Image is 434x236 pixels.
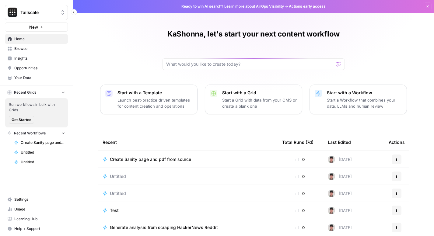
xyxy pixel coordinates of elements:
div: Recent [103,134,272,151]
span: Your Data [14,75,65,81]
div: 0 [282,224,318,231]
div: Last Edited [328,134,351,151]
div: 0 [282,173,318,179]
img: sovl0rzsh7q512c7soeuts8ux54u [328,190,335,197]
span: Recent Grids [14,90,36,95]
a: Usage [5,204,68,214]
div: [DATE] [328,207,352,214]
span: Run workflows in bulk with Grids [9,102,64,113]
a: Opportunities [5,63,68,73]
span: Generate analysis from scraping HackerNews Reddit [110,224,218,231]
span: Untitled [21,159,65,165]
div: 0 [282,156,318,162]
span: Help + Support [14,226,65,231]
img: sovl0rzsh7q512c7soeuts8ux54u [328,156,335,163]
span: Learning Hub [14,216,65,222]
input: What would you like to create today? [166,61,334,67]
img: Tailscale Logo [7,7,18,18]
a: Untitled [11,157,68,167]
a: Untitled [103,190,272,196]
span: Actions early access [289,4,326,9]
span: Home [14,36,65,42]
p: Launch best-practice driven templates for content creation and operations [117,97,192,109]
button: Workspace: Tailscale [5,5,68,20]
span: Untitled [21,150,65,155]
h1: KaShonna, let's start your next content workflow [167,29,340,39]
button: Recent Grids [5,88,68,97]
button: Get Started [9,116,34,124]
button: Start with a TemplateLaunch best-practice driven templates for content creation and operations [100,85,198,114]
div: [DATE] [328,190,352,197]
p: Start with a Grid [222,90,297,96]
div: 0 [282,190,318,196]
a: Untitled [103,173,272,179]
span: Get Started [12,117,31,123]
img: sovl0rzsh7q512c7soeuts8ux54u [328,173,335,180]
a: Test [103,207,272,213]
p: Start a Grid with data from your CMS or create a blank one [222,97,297,109]
a: Learn more [224,4,244,9]
a: Insights [5,54,68,63]
p: Start with a Template [117,90,192,96]
span: Untitled [110,173,126,179]
p: Start a Workflow that combines your data, LLMs and human review [327,97,402,109]
span: Tailscale [20,9,57,16]
button: New [5,23,68,32]
a: Browse [5,44,68,54]
a: Your Data [5,73,68,83]
div: 0 [282,207,318,213]
div: [DATE] [328,224,352,231]
span: Test [110,207,119,213]
button: Recent Workflows [5,129,68,138]
img: sovl0rzsh7q512c7soeuts8ux54u [328,207,335,214]
a: Create Sanity page and pdf from source [11,138,68,147]
span: Recent Workflows [14,130,46,136]
span: Ready to win AI search? about AirOps Visibility [181,4,284,9]
p: Start with a Workflow [327,90,402,96]
span: New [29,24,38,30]
a: Learning Hub [5,214,68,224]
span: Untitled [110,190,126,196]
button: Start with a GridStart a Grid with data from your CMS or create a blank one [205,85,302,114]
a: Generate analysis from scraping HackerNews Reddit [103,224,272,231]
button: Start with a WorkflowStart a Workflow that combines your data, LLMs and human review [310,85,407,114]
div: [DATE] [328,156,352,163]
div: Actions [389,134,405,151]
a: Create Sanity page and pdf from source [103,156,272,162]
button: Help + Support [5,224,68,234]
a: Untitled [11,147,68,157]
span: Usage [14,206,65,212]
a: Settings [5,195,68,204]
a: Home [5,34,68,44]
span: Insights [14,56,65,61]
span: Opportunities [14,65,65,71]
div: Total Runs (7d) [282,134,313,151]
img: sovl0rzsh7q512c7soeuts8ux54u [328,224,335,231]
span: Settings [14,197,65,202]
span: Create Sanity page and pdf from source [21,140,65,145]
span: Create Sanity page and pdf from source [110,156,191,162]
div: [DATE] [328,173,352,180]
span: Browse [14,46,65,51]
